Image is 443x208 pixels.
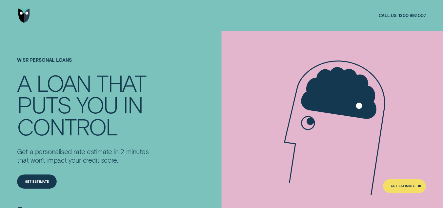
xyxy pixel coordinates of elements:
a: Call us:1300 992 007 [379,13,426,18]
img: Wisr [18,9,30,23]
h1: Wisr Personal Loans [17,58,152,72]
div: IN [123,93,143,115]
div: CONTROL [17,115,117,137]
a: Get Estimate [383,179,426,193]
h4: A LOAN THAT PUTS YOU IN CONTROL [17,72,152,137]
div: LOAN [36,72,91,93]
div: YOU [76,93,117,115]
span: 1300 992 007 [398,13,426,18]
span: Call us: [379,13,397,18]
div: THAT [96,72,146,93]
p: Get a personalised rate estimate in 2 minutes that won't impact your credit score. [17,148,152,164]
a: Get Estimate [17,174,57,189]
div: A [17,72,31,93]
div: PUTS [17,93,71,115]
